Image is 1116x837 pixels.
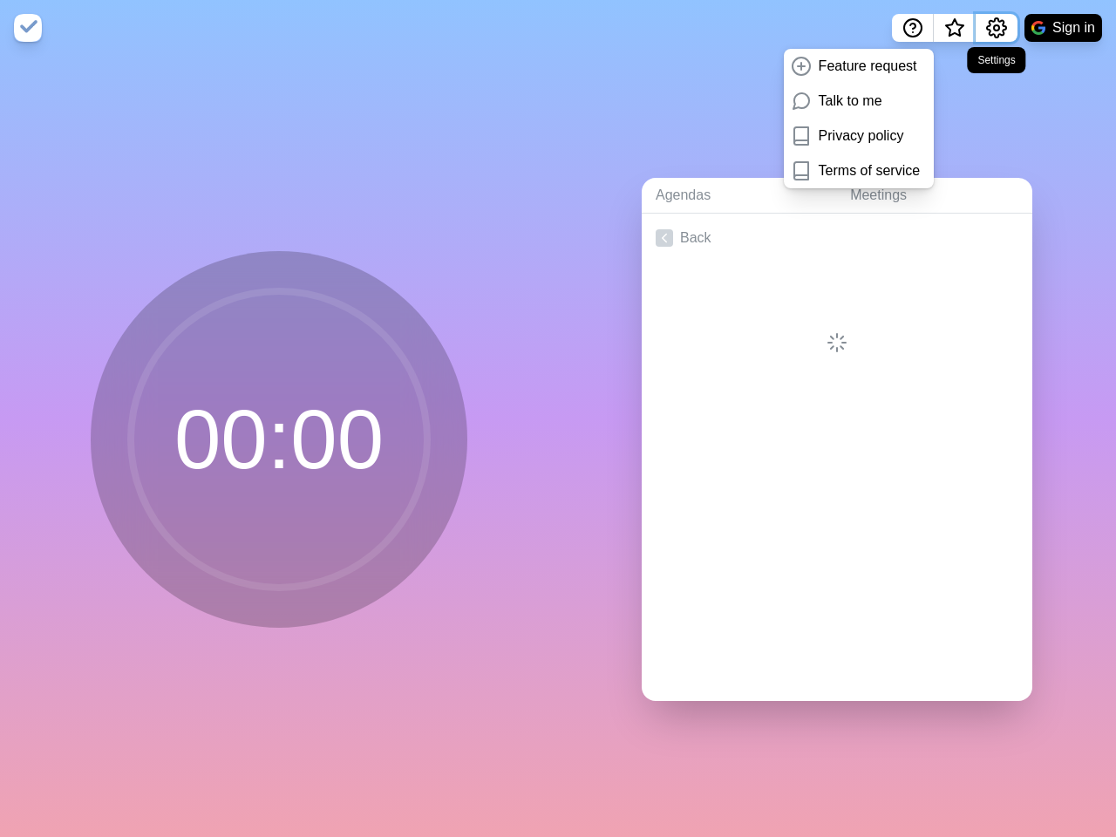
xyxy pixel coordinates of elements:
[14,14,42,42] img: timeblocks logo
[976,14,1017,42] button: Settings
[1031,21,1045,35] img: google logo
[1024,14,1102,42] button: Sign in
[819,56,917,77] p: Feature request
[784,119,934,153] a: Privacy policy
[892,14,934,42] button: Help
[836,178,1032,214] a: Meetings
[934,14,976,42] button: What’s new
[642,214,1032,262] a: Back
[784,49,934,84] a: Feature request
[819,160,920,181] p: Terms of service
[784,153,934,188] a: Terms of service
[819,91,882,112] p: Talk to me
[642,178,836,214] a: Agendas
[819,126,904,146] p: Privacy policy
